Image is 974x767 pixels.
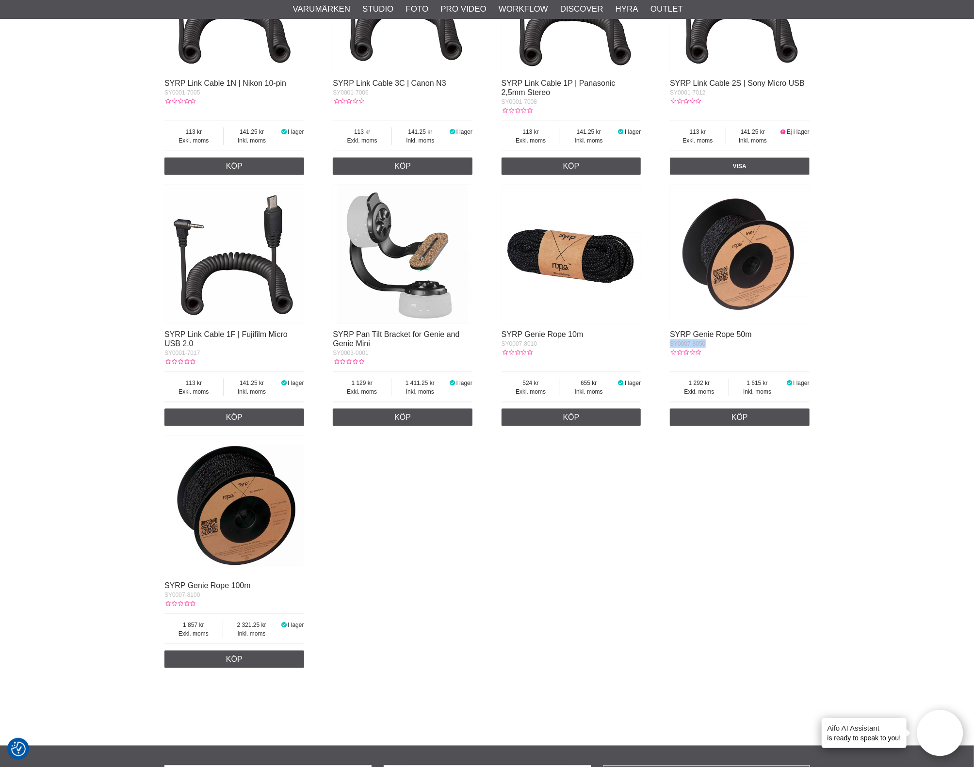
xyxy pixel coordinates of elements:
span: I lager [793,380,809,386]
a: SYRP Link Cable 3C | Canon N3 [333,79,446,87]
a: Köp [333,158,472,175]
span: 141.25 [560,128,617,136]
span: Exkl. moms [333,136,391,145]
div: Kundbetyg: 0 [502,106,533,115]
i: I lager [617,380,625,386]
span: Inkl. moms [224,387,280,396]
span: I lager [288,622,304,628]
a: SYRP Link Cable 1P | Panasonic 2,5mm Stereo [502,79,616,96]
span: 1 129 [333,379,391,387]
span: SY0001-7005 [164,89,200,96]
a: Foto [406,3,428,16]
i: I lager [280,622,288,628]
div: Kundbetyg: 0 [670,348,701,357]
span: 113 [670,128,726,136]
span: Inkl. moms [729,387,786,396]
a: SYRP Genie Rope 50m [670,330,752,338]
span: 113 [502,128,560,136]
span: 1 292 [670,379,729,387]
a: Köp [502,158,641,175]
a: Studio [362,3,393,16]
span: Exkl. moms [333,387,391,396]
span: 1 411.25 [391,379,449,387]
div: Kundbetyg: 0 [164,599,195,608]
span: I lager [625,128,641,135]
span: Exkl. moms [164,136,223,145]
span: I lager [288,128,304,135]
span: SY0007-8050 [670,340,705,347]
a: Workflow [499,3,548,16]
img: Revisit consent button [11,742,26,756]
i: I lager [786,380,794,386]
span: 141.25 [224,128,280,136]
a: Köp [164,158,304,175]
span: Inkl. moms [391,387,449,396]
a: SYRP Pan Tilt Bracket for Genie and Genie Mini [333,330,459,348]
span: SY0001-7017 [164,350,200,356]
div: Kundbetyg: 0 [670,97,701,106]
div: Kundbetyg: 0 [164,97,195,106]
a: Köp [333,409,472,426]
img: SYRP Genie Rope 50m [670,185,810,324]
span: Exkl. moms [502,136,560,145]
span: SY0003-0001 [333,350,368,356]
button: Samtyckesinställningar [11,740,26,758]
span: I lager [456,128,472,135]
i: I lager [280,380,288,386]
div: Kundbetyg: 0 [333,97,364,106]
span: Inkl. moms [726,136,780,145]
div: Kundbetyg: 0 [502,348,533,357]
span: SY0007-8010 [502,340,537,347]
span: Exkl. moms [670,136,726,145]
div: Kundbetyg: 0 [164,357,195,366]
a: SYRP Genie Rope 10m [502,330,584,338]
img: SYRP Genie Rope 10m [502,185,641,324]
a: Köp [502,409,641,426]
span: 141.25 [224,379,280,387]
i: Ej i lager [779,128,787,135]
div: Kundbetyg: 0 [333,357,364,366]
span: 113 [333,128,391,136]
span: Exkl. moms [670,387,729,396]
span: Inkl. moms [560,136,617,145]
span: 524 [502,379,560,387]
a: Köp [164,409,304,426]
span: SY0007-8100 [164,591,200,598]
a: Discover [560,3,603,16]
span: SY0001-7006 [333,89,368,96]
span: 1 857 [164,621,223,629]
span: Exkl. moms [164,629,223,638]
span: 141.25 [726,128,780,136]
span: 141.25 [392,128,449,136]
a: SYRP Link Cable 1F | Fujifilm Micro USB 2.0 [164,330,288,348]
a: Varumärken [293,3,351,16]
span: 655 [560,379,617,387]
span: 1 615 [729,379,786,387]
i: I lager [280,128,288,135]
img: SYRP Genie Rope 100m [164,436,304,575]
i: I lager [617,128,625,135]
span: Inkl. moms [224,136,280,145]
span: Inkl. moms [392,136,449,145]
span: I lager [456,380,472,386]
span: I lager [625,380,641,386]
div: is ready to speak to you! [822,718,907,748]
span: SY0001-7012 [670,89,705,96]
h4: Aifo AI Assistant [828,723,901,733]
a: Pro Video [440,3,486,16]
img: SYRP Pan Tilt Bracket for Genie and Genie Mini [333,185,472,324]
span: 113 [164,379,223,387]
span: Inkl. moms [223,629,280,638]
span: Inkl. moms [560,387,617,396]
span: I lager [288,380,304,386]
i: I lager [449,380,456,386]
span: 2 321.25 [223,621,280,629]
a: SYRP Link Cable 2S | Sony Micro USB [670,79,805,87]
a: Köp [670,409,810,426]
a: Outlet [650,3,683,16]
a: Visa [670,158,810,175]
span: SY0001-7008 [502,98,537,105]
span: Ej i lager [787,128,810,135]
span: Exkl. moms [164,387,223,396]
span: Exkl. moms [502,387,560,396]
